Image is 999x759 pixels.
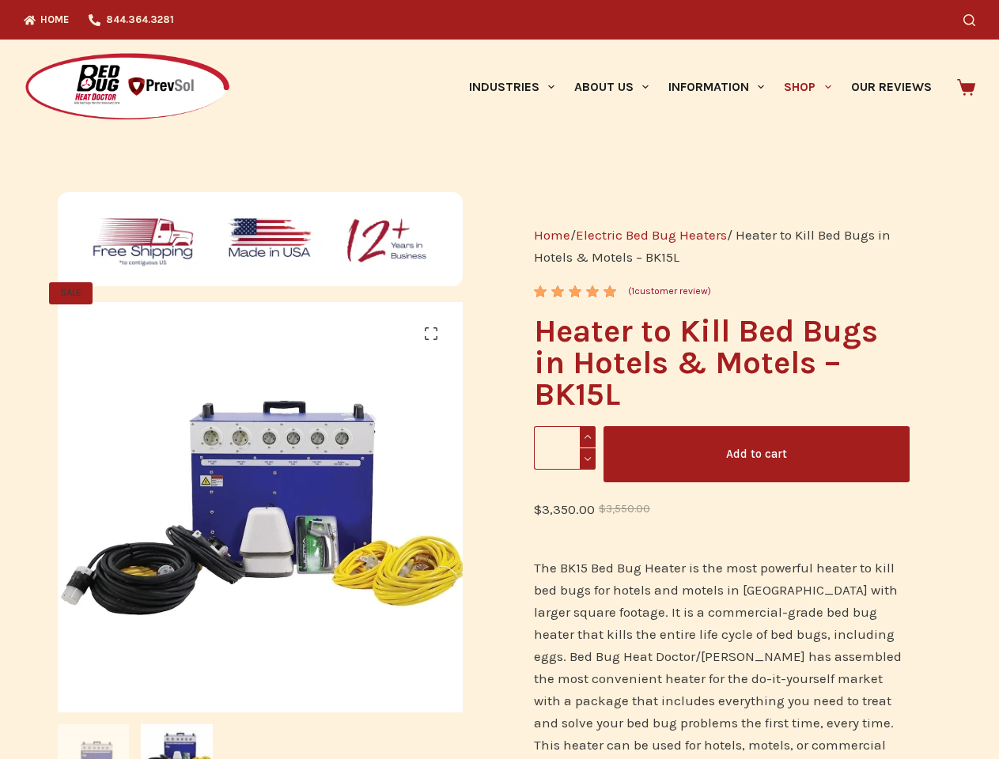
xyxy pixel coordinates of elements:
a: (1customer review) [628,284,711,300]
bdi: 3,550.00 [599,503,650,515]
h1: Heater to Kill Bed Bugs in Hotels & Motels – BK15L [534,315,910,410]
a: Information [659,40,774,134]
span: $ [599,503,606,515]
span: 1 [534,285,545,310]
button: Search [963,14,975,26]
img: Prevsol/Bed Bug Heat Doctor [24,52,231,123]
a: The BK15 Bed Bug Heater package is the most powerful heater when compared to Greentech or Convectex [58,497,468,513]
a: About Us [564,40,658,134]
a: Shop [774,40,841,134]
span: 1 [631,285,634,296]
nav: Breadcrumb [534,224,910,268]
img: The BK15 Bed Bug Heater package is the most powerful heater when compared to Greentech or Convectex [58,302,468,712]
span: $ [534,501,542,517]
button: Add to cart [604,426,910,482]
input: Product quantity [534,426,596,470]
span: SALE [49,282,93,304]
div: Rated 5.00 out of 5 [534,285,619,297]
bdi: 3,350.00 [534,501,595,517]
nav: Primary [459,40,941,134]
a: Home [534,227,570,243]
span: Rated out of 5 based on customer rating [534,285,619,370]
a: Industries [459,40,564,134]
a: Our Reviews [841,40,941,134]
a: View full-screen image gallery [415,318,447,349]
a: Electric Bed Bug Heaters [576,227,727,243]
